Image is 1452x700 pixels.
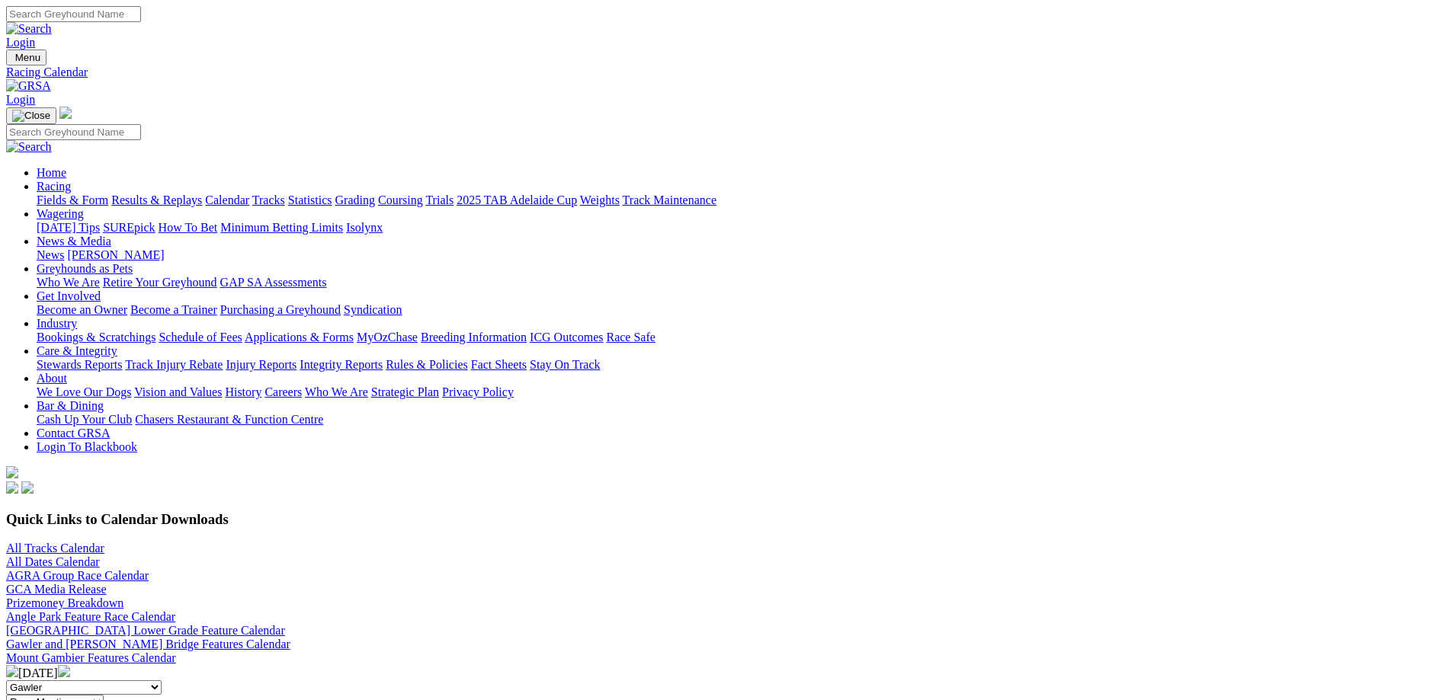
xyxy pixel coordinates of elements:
[225,385,261,398] a: History
[6,569,149,582] a: AGRA Group Race Calendar
[37,248,1446,262] div: News & Media
[220,303,341,316] a: Purchasing a Greyhound
[6,638,290,650] a: Gawler and [PERSON_NAME] Bridge Features Calendar
[37,317,77,330] a: Industry
[6,511,1446,528] h3: Quick Links to Calendar Downloads
[530,331,603,344] a: ICG Outcomes
[623,193,716,206] a: Track Maintenance
[103,221,155,234] a: SUREpick
[457,193,577,206] a: 2025 TAB Adelaide Cup
[159,331,242,344] a: Schedule of Fees
[6,466,18,478] img: logo-grsa-white.png
[37,276,100,289] a: Who We Are
[378,193,423,206] a: Coursing
[12,110,50,122] img: Close
[6,481,18,494] img: facebook.svg
[6,6,141,22] input: Search
[135,413,323,426] a: Chasers Restaurant & Function Centre
[37,427,110,439] a: Contact GRSA
[103,276,217,289] a: Retire Your Greyhound
[37,358,1446,372] div: Care & Integrity
[606,331,655,344] a: Race Safe
[37,344,117,357] a: Care & Integrity
[6,665,1446,680] div: [DATE]
[37,385,1446,399] div: About
[37,207,84,220] a: Wagering
[37,276,1446,289] div: Greyhounds as Pets
[37,235,111,248] a: News & Media
[386,358,468,371] a: Rules & Policies
[6,651,176,664] a: Mount Gambier Features Calendar
[37,193,108,206] a: Fields & Form
[37,372,67,385] a: About
[58,665,70,677] img: chevron-right-pager-white.svg
[37,303,1446,317] div: Get Involved
[15,52,40,63] span: Menu
[6,665,18,677] img: chevron-left-pager-white.svg
[6,624,285,637] a: [GEOGRAPHIC_DATA] Lower Grade Feature Calendar
[37,221,100,234] a: [DATE] Tips
[530,358,600,371] a: Stay On Track
[37,413,1446,427] div: Bar & Dining
[37,221,1446,235] div: Wagering
[37,331,155,344] a: Bookings & Scratchings
[37,248,64,261] a: News
[6,555,100,568] a: All Dates Calendar
[580,193,620,206] a: Weights
[264,385,302,398] a: Careers
[205,193,249,206] a: Calendar
[226,358,296,371] a: Injury Reports
[6,542,104,555] a: All Tracks Calendar
[37,413,132,426] a: Cash Up Your Club
[425,193,454,206] a: Trials
[67,248,164,261] a: [PERSON_NAME]
[37,358,122,371] a: Stewards Reports
[130,303,217,316] a: Become a Trainer
[37,193,1446,207] div: Racing
[37,289,101,302] a: Get Involved
[6,79,51,93] img: GRSA
[37,166,66,179] a: Home
[6,50,46,66] button: Toggle navigation
[357,331,418,344] a: MyOzChase
[37,399,104,412] a: Bar & Dining
[6,583,107,596] a: GCA Media Release
[6,22,52,36] img: Search
[344,303,402,316] a: Syndication
[37,440,137,453] a: Login To Blackbook
[6,140,52,154] img: Search
[6,596,123,609] a: Prizemoney Breakdown
[6,124,141,140] input: Search
[6,93,35,106] a: Login
[37,331,1446,344] div: Industry
[6,36,35,49] a: Login
[421,331,527,344] a: Breeding Information
[442,385,514,398] a: Privacy Policy
[134,385,222,398] a: Vision and Values
[37,385,131,398] a: We Love Our Dogs
[335,193,375,206] a: Grading
[245,331,354,344] a: Applications & Forms
[37,303,127,316] a: Become an Owner
[220,276,327,289] a: GAP SA Assessments
[220,221,343,234] a: Minimum Betting Limits
[37,180,71,193] a: Racing
[6,610,175,623] a: Angle Park Feature Race Calendar
[125,358,223,371] a: Track Injury Rebate
[252,193,285,206] a: Tracks
[346,221,383,234] a: Isolynx
[300,358,383,371] a: Integrity Reports
[59,107,72,119] img: logo-grsa-white.png
[159,221,218,234] a: How To Bet
[111,193,202,206] a: Results & Replays
[21,481,34,494] img: twitter.svg
[371,385,439,398] a: Strategic Plan
[6,107,56,124] button: Toggle navigation
[471,358,527,371] a: Fact Sheets
[288,193,332,206] a: Statistics
[6,66,1446,79] a: Racing Calendar
[305,385,368,398] a: Who We Are
[37,262,133,275] a: Greyhounds as Pets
